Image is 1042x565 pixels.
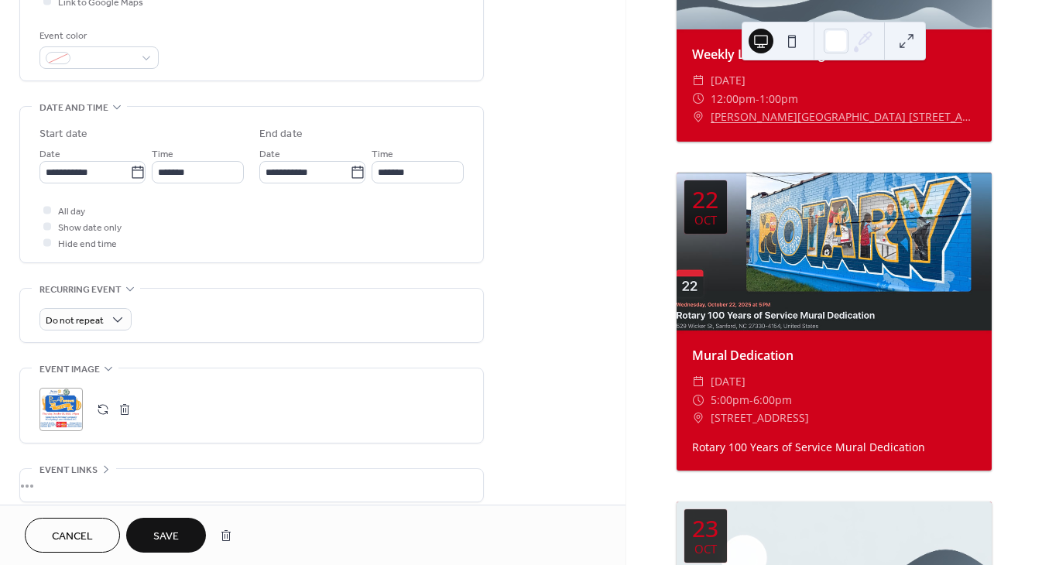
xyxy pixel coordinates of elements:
[259,146,280,163] span: Date
[711,71,746,90] span: [DATE]
[25,518,120,553] button: Cancel
[677,45,992,63] div: Weekly Lunch Meeting
[692,409,704,427] div: ​
[39,28,156,44] div: Event color
[58,236,117,252] span: Hide end time
[39,361,100,378] span: Event image
[58,220,122,236] span: Show date only
[39,462,98,478] span: Event links
[694,543,717,555] div: Oct
[692,517,718,540] div: 23
[153,529,179,545] span: Save
[711,391,749,409] span: 5:00pm
[692,108,704,126] div: ​
[46,312,104,330] span: Do not repeat
[749,391,753,409] span: -
[711,108,976,126] a: [PERSON_NAME][GEOGRAPHIC_DATA] [STREET_ADDRESS][PERSON_NAME]
[20,469,483,502] div: •••
[692,188,718,211] div: 22
[39,100,108,116] span: Date and time
[753,391,792,409] span: 6:00pm
[39,282,122,298] span: Recurring event
[756,90,759,108] span: -
[52,529,93,545] span: Cancel
[259,126,303,142] div: End date
[759,90,798,108] span: 1:00pm
[692,372,704,391] div: ​
[711,90,756,108] span: 12:00pm
[711,372,746,391] span: [DATE]
[692,71,704,90] div: ​
[692,90,704,108] div: ​
[58,204,85,220] span: All day
[126,518,206,553] button: Save
[711,409,809,427] span: [STREET_ADDRESS]
[39,146,60,163] span: Date
[694,214,717,226] div: Oct
[39,388,83,431] div: ;
[39,126,87,142] div: Start date
[692,391,704,409] div: ​
[372,146,393,163] span: Time
[677,346,992,365] div: Mural Dedication
[152,146,173,163] span: Time
[677,439,992,455] div: Rotary 100 Years of Service Mural Dedication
